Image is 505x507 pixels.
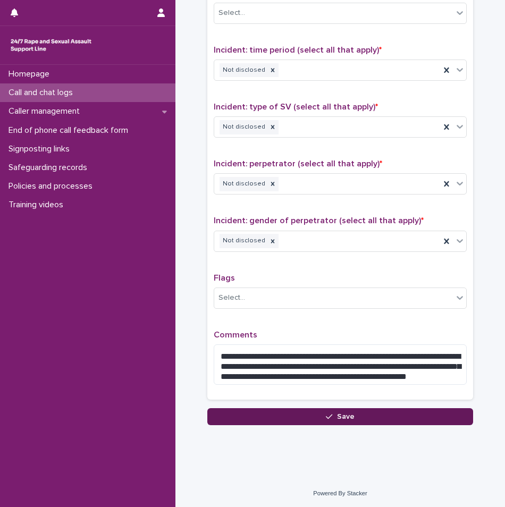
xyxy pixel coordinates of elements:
[218,292,245,303] div: Select...
[214,159,382,168] span: Incident: perpetrator (select all that apply)
[4,88,81,98] p: Call and chat logs
[214,331,257,339] span: Comments
[4,69,58,79] p: Homepage
[214,274,235,282] span: Flags
[220,177,267,191] div: Not disclosed
[220,63,267,78] div: Not disclosed
[220,234,267,248] div: Not disclosed
[4,181,101,191] p: Policies and processes
[4,163,96,173] p: Safeguarding records
[207,408,473,425] button: Save
[4,200,72,210] p: Training videos
[220,120,267,134] div: Not disclosed
[218,7,245,19] div: Select...
[4,144,78,154] p: Signposting links
[214,103,378,111] span: Incident: type of SV (select all that apply)
[4,106,88,116] p: Caller management
[9,35,94,56] img: rhQMoQhaT3yELyF149Cw
[313,490,367,496] a: Powered By Stacker
[4,125,137,136] p: End of phone call feedback form
[214,216,424,225] span: Incident: gender of perpetrator (select all that apply)
[214,46,382,54] span: Incident: time period (select all that apply)
[337,413,355,420] span: Save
